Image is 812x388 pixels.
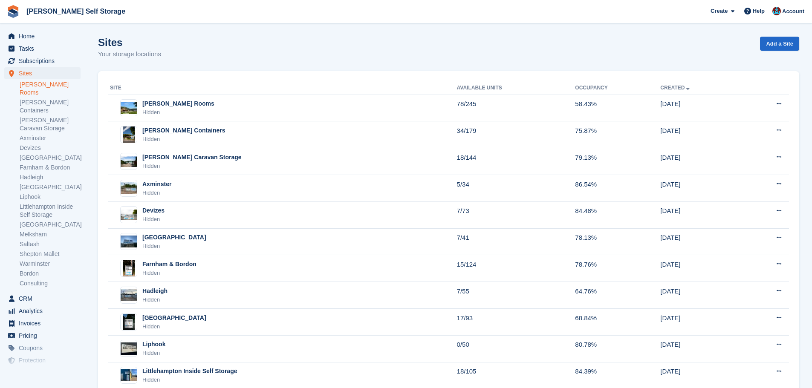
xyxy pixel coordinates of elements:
td: [DATE] [660,309,742,336]
img: Image of Alton Rooms site [121,102,137,114]
div: Devizes [142,206,165,215]
a: Liphook [20,193,81,201]
a: Consulting [20,279,81,287]
span: Settings [19,367,70,379]
a: menu [4,293,81,305]
a: menu [4,330,81,342]
h1: Sites [98,37,161,48]
td: [DATE] [660,228,742,255]
td: 34/179 [457,121,575,148]
span: Home [19,30,70,42]
td: 64.76% [575,282,660,309]
img: Image of Littlehampton Inside Self Storage site [121,369,137,382]
a: menu [4,367,81,379]
div: Littlehampton Inside Self Storage [142,367,237,376]
a: Hadleigh [20,173,81,181]
a: Farnham & Bordon [20,164,81,172]
td: 75.87% [575,121,660,148]
div: Hidden [142,215,165,224]
div: Hidden [142,162,242,170]
td: 0/50 [457,335,575,362]
a: menu [4,317,81,329]
span: Subscriptions [19,55,70,67]
div: Hidden [142,189,171,197]
a: Littlehampton Inside Self Storage [20,203,81,219]
a: menu [4,67,81,79]
span: Protection [19,354,70,366]
span: Help [753,7,765,15]
span: Invoices [19,317,70,329]
a: Bordon [20,270,81,278]
span: Create [711,7,728,15]
a: menu [4,305,81,317]
td: 86.54% [575,175,660,202]
td: 84.48% [575,201,660,228]
img: stora-icon-8386f47178a22dfd0bd8f6a31ec36ba5ce8667c1dd55bd0f319d3a0aa187defe.svg [7,5,20,18]
div: Hidden [142,296,168,304]
div: Hidden [142,269,196,277]
a: [GEOGRAPHIC_DATA] [20,183,81,191]
th: Available Units [457,81,575,95]
div: [GEOGRAPHIC_DATA] [142,233,206,242]
img: Image of Isle Of Wight site [123,313,135,331]
a: Saltash [20,240,81,248]
span: Coupons [19,342,70,354]
a: [PERSON_NAME] Self Storage [23,4,129,18]
a: Add a Site [760,37,799,51]
div: Farnham & Bordon [142,260,196,269]
a: [GEOGRAPHIC_DATA] [20,154,81,162]
img: Image of Liphook site [121,342,137,355]
span: CRM [19,293,70,305]
td: 15/124 [457,255,575,282]
a: Shepton Mallet [20,250,81,258]
div: Hidden [142,349,165,357]
a: [PERSON_NAME] Rooms [20,80,81,97]
td: 79.13% [575,148,660,175]
td: 80.78% [575,335,660,362]
th: Occupancy [575,81,660,95]
img: Image of Axminster site [121,182,137,194]
a: [PERSON_NAME] Containers [20,98,81,115]
div: Axminster [142,180,171,189]
a: menu [4,342,81,354]
img: Image of Farnham & Bordon site [123,260,135,277]
a: Created [660,85,691,91]
img: Dev Yildirim [772,7,781,15]
td: [DATE] [660,148,742,175]
td: 7/73 [457,201,575,228]
div: Liphook [142,340,165,349]
div: Hidden [142,108,214,117]
a: [GEOGRAPHIC_DATA] [20,221,81,229]
div: Hadleigh [142,287,168,296]
td: [DATE] [660,175,742,202]
p: Your storage locations [98,49,161,59]
td: 18/144 [457,148,575,175]
a: Devizes [20,144,81,152]
td: [DATE] [660,201,742,228]
img: Image of Hadleigh site [121,289,137,302]
td: 7/41 [457,228,575,255]
td: 78/245 [457,95,575,121]
td: 58.43% [575,95,660,121]
div: [PERSON_NAME] Caravan Storage [142,153,242,162]
span: Pricing [19,330,70,342]
a: Melksham [20,230,81,239]
a: [PERSON_NAME] Caravan Storage [20,116,81,132]
span: Sites [19,67,70,79]
div: [PERSON_NAME] Containers [142,126,225,135]
div: Hidden [142,135,225,144]
td: 7/55 [457,282,575,309]
div: [PERSON_NAME] Rooms [142,99,214,108]
div: Hidden [142,376,237,384]
img: Image of Alton Caravan Storage site [121,156,137,167]
a: menu [4,30,81,42]
span: Analytics [19,305,70,317]
span: Account [782,7,804,16]
td: [DATE] [660,282,742,309]
td: 78.13% [575,228,660,255]
img: Image of Eastbourne site [121,236,137,248]
span: Tasks [19,43,70,55]
td: 5/34 [457,175,575,202]
td: [DATE] [660,335,742,362]
td: [DATE] [660,121,742,148]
